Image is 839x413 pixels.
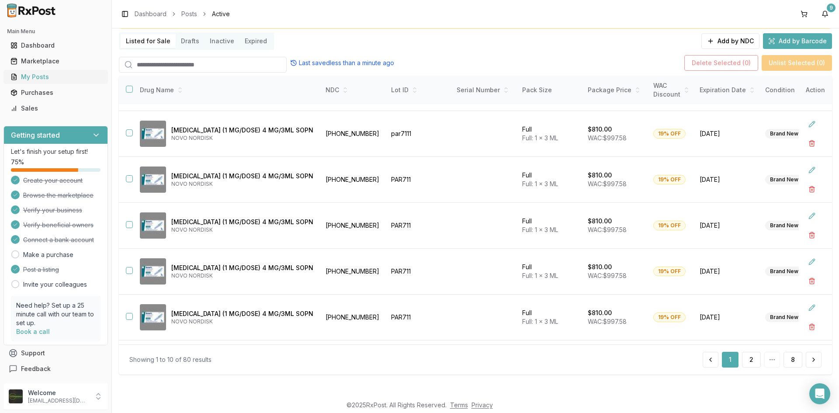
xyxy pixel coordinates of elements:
[804,300,820,316] button: Edit
[765,221,803,230] div: Brand New
[517,157,582,203] td: Full
[23,206,82,215] span: Verify your business
[804,319,820,335] button: Delete
[653,312,686,322] div: 19% OFF
[7,69,104,85] a: My Posts
[176,34,205,48] button: Drafts
[700,313,755,322] span: [DATE]
[386,249,451,295] td: PAR711
[472,401,493,409] a: Privacy
[457,86,512,94] div: Serial Number
[517,340,582,386] td: Full
[320,203,386,249] td: [PHONE_NUMBER]
[9,389,23,403] img: User avatar
[742,352,761,368] button: 2
[700,129,755,138] span: [DATE]
[171,226,313,233] p: NOVO NORDISK
[588,272,627,279] span: WAC: $997.58
[588,171,612,180] p: $810.00
[522,134,558,142] span: Full: 1 x 3 ML
[804,208,820,224] button: Edit
[700,175,755,184] span: [DATE]
[10,88,101,97] div: Purchases
[386,111,451,157] td: par7111
[28,389,89,397] p: Welcome
[212,10,230,18] span: Active
[320,249,386,295] td: [PHONE_NUMBER]
[804,254,820,270] button: Edit
[23,221,94,229] span: Verify beneficial owners
[23,280,87,289] a: Invite your colleagues
[588,217,612,226] p: $810.00
[320,340,386,386] td: [PHONE_NUMBER]
[804,227,820,243] button: Delete
[522,180,558,187] span: Full: 1 x 3 ML
[28,397,89,404] p: [EMAIL_ADDRESS][DOMAIN_NAME]
[171,309,313,318] p: [MEDICAL_DATA] (1 MG/DOSE) 4 MG/3ML SOPN
[765,129,803,139] div: Brand New
[140,212,166,239] img: Ozempic (1 MG/DOSE) 4 MG/3ML SOPN
[181,10,197,18] a: Posts
[3,70,108,84] button: My Posts
[804,273,820,289] button: Delete
[804,181,820,197] button: Delete
[320,295,386,340] td: [PHONE_NUMBER]
[799,76,832,104] th: Action
[171,272,313,279] p: NOVO NORDISK
[3,54,108,68] button: Marketplace
[804,135,820,151] button: Delete
[171,318,313,325] p: NOVO NORDISK
[7,53,104,69] a: Marketplace
[7,28,104,35] h2: Main Menu
[140,304,166,330] img: Ozempic (1 MG/DOSE) 4 MG/3ML SOPN
[765,312,803,322] div: Brand New
[588,180,627,187] span: WAC: $997.58
[804,162,820,178] button: Edit
[765,267,803,276] div: Brand New
[7,38,104,53] a: Dashboard
[517,295,582,340] td: Full
[129,355,211,364] div: Showing 1 to 10 of 80 results
[818,7,832,21] button: 9
[171,180,313,187] p: NOVO NORDISK
[522,272,558,279] span: Full: 1 x 3 ML
[763,33,832,49] button: Add by Barcode
[3,3,59,17] img: RxPost Logo
[7,101,104,116] a: Sales
[140,258,166,285] img: Ozempic (1 MG/DOSE) 4 MG/3ML SOPN
[3,101,108,115] button: Sales
[11,147,101,156] p: Let's finish your setup first!
[701,33,759,49] button: Add by NDC
[23,191,94,200] span: Browse the marketplace
[10,73,101,81] div: My Posts
[140,121,166,147] img: Ozempic (1 MG/DOSE) 4 MG/3ML SOPN
[10,41,101,50] div: Dashboard
[3,38,108,52] button: Dashboard
[391,86,446,94] div: Lot ID
[171,218,313,226] p: [MEDICAL_DATA] (1 MG/DOSE) 4 MG/3ML SOPN
[809,383,830,404] div: Open Intercom Messenger
[386,340,451,386] td: PAR711
[653,129,686,139] div: 19% OFF
[135,10,230,18] nav: breadcrumb
[3,86,108,100] button: Purchases
[588,134,627,142] span: WAC: $997.58
[171,264,313,272] p: [MEDICAL_DATA] (1 MG/DOSE) 4 MG/3ML SOPN
[205,34,239,48] button: Inactive
[23,250,73,259] a: Make a purchase
[23,265,59,274] span: Post a listing
[588,226,627,233] span: WAC: $997.58
[11,130,60,140] h3: Getting started
[517,249,582,295] td: Full
[11,158,24,167] span: 75 %
[21,364,51,373] span: Feedback
[320,157,386,203] td: [PHONE_NUMBER]
[784,352,802,368] a: 8
[239,34,272,48] button: Expired
[3,345,108,361] button: Support
[653,221,686,230] div: 19% OFF
[171,126,313,135] p: [MEDICAL_DATA] (1 MG/DOSE) 4 MG/3ML SOPN
[522,318,558,325] span: Full: 1 x 3 ML
[10,104,101,113] div: Sales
